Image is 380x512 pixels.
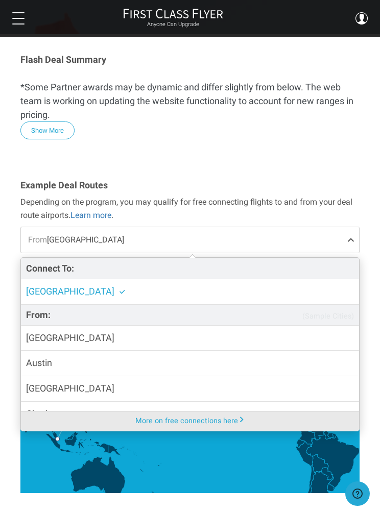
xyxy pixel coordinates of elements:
[20,121,75,139] button: Show More
[26,407,64,422] span: Charlotte
[20,80,360,121] p: *Some Partner awards may be dynamic and differ slightly from below. The web team is working on up...
[20,55,360,65] h3: Flash Deal Summary
[86,452,89,454] path: Timor-Leste
[56,437,64,441] g: Singapore
[21,411,359,430] a: More on free connections here
[28,235,47,245] span: From
[70,210,111,220] a: Learn more
[158,463,162,466] path: Fiji
[46,433,108,455] path: Indonesia
[123,8,223,29] a: First Class FlyerAnyone Can Upgrade
[299,424,316,447] path: Colombia
[123,21,223,28] small: Anyone Can Upgrade
[302,310,354,323] span: (Sample Cities)
[327,483,335,491] path: Uruguay
[20,196,360,222] div: Depending on the program, you may qualify for free connecting flights to and from your deal route...
[21,227,359,253] span: [GEOGRAPHIC_DATA]
[296,439,304,448] path: Ecuador
[26,331,114,346] span: [GEOGRAPHIC_DATA]
[345,481,370,507] iframe: Opens a widget where you can find more information
[72,433,73,435] path: Brunei
[26,381,114,396] span: [GEOGRAPHIC_DATA]
[21,258,359,279] h4: Connect To:
[143,461,145,464] path: Vanuatu
[25,427,28,432] path: Sri Lanka
[307,424,325,440] path: Venezuela
[49,412,60,433] path: Thailand
[321,468,332,480] path: Paraguay
[123,8,223,19] img: First Class Flyer
[26,356,52,371] span: Austin
[108,444,129,455] path: Papua New Guinea
[296,441,313,466] path: Peru
[21,304,359,326] h4: From:
[139,469,144,472] path: New Caledonia
[312,454,328,473] path: Bolivia
[328,432,334,438] path: Suriname
[26,286,114,297] span: [GEOGRAPHIC_DATA]
[129,450,137,455] path: Solomon Islands
[70,455,125,507] path: Australia
[323,429,330,439] path: Guyana
[306,434,360,490] path: Brazil
[332,433,337,438] path: French Guiana
[20,180,108,190] span: Example Deal Routes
